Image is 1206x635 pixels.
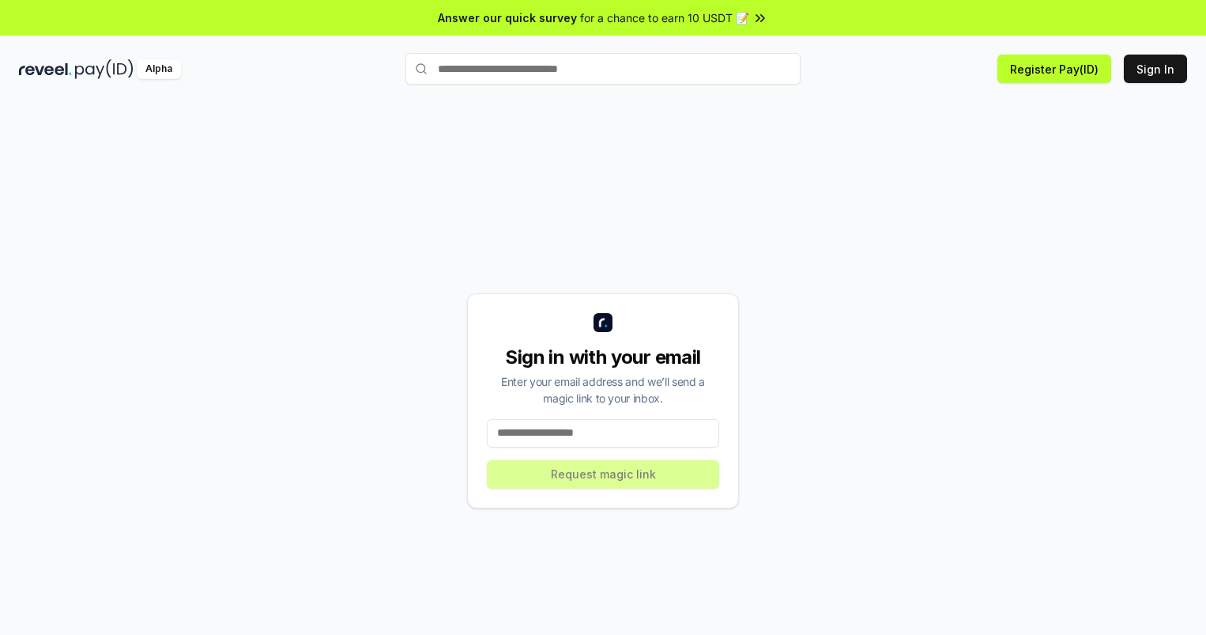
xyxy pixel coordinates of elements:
span: for a chance to earn 10 USDT 📝 [580,9,749,26]
span: Answer our quick survey [438,9,577,26]
button: Sign In [1124,55,1187,83]
div: Sign in with your email [487,345,719,370]
button: Register Pay(ID) [997,55,1111,83]
img: logo_small [594,313,612,332]
div: Enter your email address and we’ll send a magic link to your inbox. [487,373,719,406]
div: Alpha [137,59,181,79]
img: reveel_dark [19,59,72,79]
img: pay_id [75,59,134,79]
